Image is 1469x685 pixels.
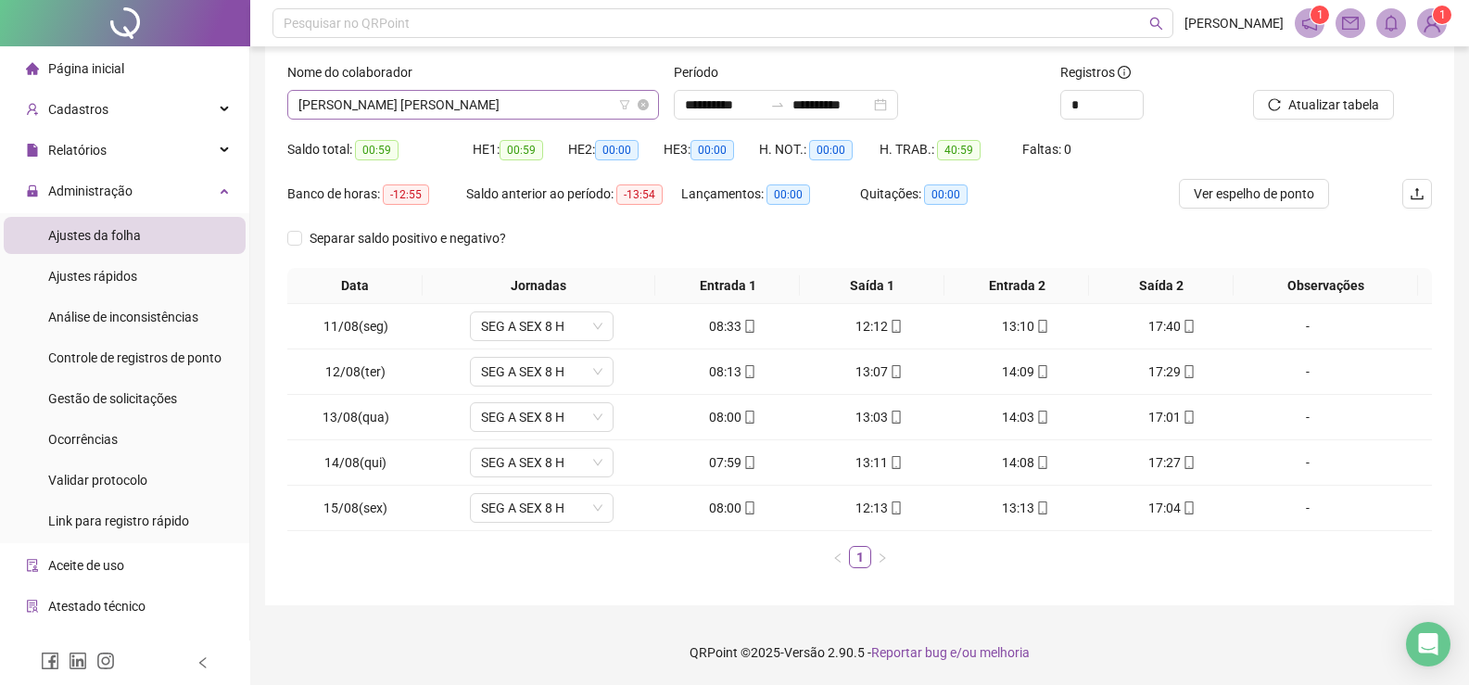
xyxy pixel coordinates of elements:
[1301,15,1318,32] span: notification
[1288,95,1379,115] span: Atualizar tabela
[568,139,664,160] div: HE 2:
[250,620,1469,685] footer: QRPoint © 2025 - 2.90.5 -
[1194,184,1314,204] span: Ver espelho de ponto
[1034,456,1049,469] span: mobile
[850,547,870,567] a: 1
[96,652,115,670] span: instagram
[888,501,903,514] span: mobile
[690,140,734,160] span: 00:00
[466,184,681,205] div: Saldo anterior ao período:
[616,184,663,205] span: -13:54
[664,139,759,160] div: HE 3:
[287,268,423,304] th: Data
[355,140,399,160] span: 00:59
[944,268,1089,304] th: Entrada 2
[888,456,903,469] span: mobile
[302,228,513,248] span: Separar saldo positivo e negativo?
[937,140,981,160] span: 40:59
[48,228,141,243] span: Ajustes da folha
[48,269,137,284] span: Ajustes rápidos
[960,498,1092,518] div: 13:13
[667,362,799,382] div: 08:13
[1107,498,1238,518] div: 17:04
[681,184,860,205] div: Lançamentos:
[1439,8,1446,21] span: 1
[383,184,429,205] span: -12:55
[741,411,756,424] span: mobile
[423,268,655,304] th: Jornadas
[592,457,603,468] span: down
[1149,17,1163,31] span: search
[48,432,118,447] span: Ocorrências
[48,102,108,117] span: Cadastros
[481,312,602,340] span: SEG A SEX 8 H
[1181,320,1196,333] span: mobile
[1253,407,1362,427] div: -
[1118,66,1131,79] span: info-circle
[48,558,124,573] span: Aceite de uso
[814,452,945,473] div: 13:11
[741,456,756,469] span: mobile
[1181,501,1196,514] span: mobile
[592,321,603,332] span: down
[1034,411,1049,424] span: mobile
[888,320,903,333] span: mobile
[814,316,945,336] div: 12:12
[1060,62,1131,82] span: Registros
[1184,13,1284,33] span: [PERSON_NAME]
[741,320,756,333] span: mobile
[924,184,968,205] span: 00:00
[674,62,730,82] label: Período
[325,364,386,379] span: 12/08(ter)
[1179,179,1329,209] button: Ver espelho de ponto
[770,97,785,112] span: to
[827,546,849,568] button: left
[48,143,107,158] span: Relatórios
[809,140,853,160] span: 00:00
[1253,316,1362,336] div: -
[849,546,871,568] li: 1
[26,103,39,116] span: user-add
[667,407,799,427] div: 08:00
[770,97,785,112] span: swap-right
[888,411,903,424] span: mobile
[48,61,124,76] span: Página inicial
[196,656,209,669] span: left
[1089,268,1234,304] th: Saída 2
[1253,452,1362,473] div: -
[1406,622,1450,666] div: Open Intercom Messenger
[766,184,810,205] span: 00:00
[592,502,603,514] span: down
[1241,275,1411,296] span: Observações
[48,310,198,324] span: Análise de inconsistências
[1342,15,1359,32] span: mail
[48,514,189,528] span: Link para registro rápido
[324,455,386,470] span: 14/08(qui)
[69,652,87,670] span: linkedin
[888,365,903,378] span: mobile
[960,407,1092,427] div: 14:03
[860,184,1003,205] div: Quitações:
[48,640,131,654] span: Gerar QRCode
[1181,456,1196,469] span: mobile
[1311,6,1329,24] sup: 1
[784,645,825,660] span: Versão
[741,365,756,378] span: mobile
[832,552,843,564] span: left
[592,366,603,377] span: down
[1107,452,1238,473] div: 17:27
[1107,316,1238,336] div: 17:40
[759,139,880,160] div: H. NOT.:
[1410,186,1425,201] span: upload
[1433,6,1451,24] sup: Atualize o seu contato no menu Meus Dados
[1253,362,1362,382] div: -
[814,407,945,427] div: 13:03
[1181,411,1196,424] span: mobile
[871,645,1030,660] span: Reportar bug e/ou melhoria
[667,498,799,518] div: 08:00
[298,91,648,119] span: ADRIANA DE OLIVEIRA SILVA
[48,599,146,614] span: Atestado técnico
[481,403,602,431] span: SEG A SEX 8 H
[1418,9,1446,37] img: 79979
[667,452,799,473] div: 07:59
